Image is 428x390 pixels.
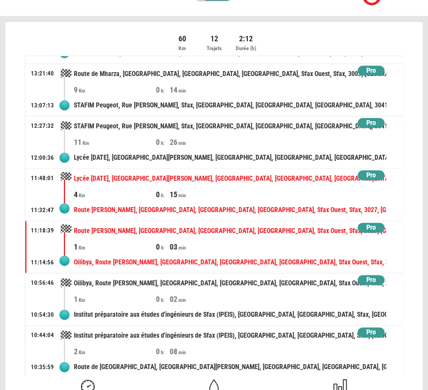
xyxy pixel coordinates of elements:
[156,189,170,200] div: 0
[31,279,54,288] div: 10:56:46
[156,84,170,95] div: 0
[170,346,252,357] div: 08
[74,252,386,273] div: Oilibya, Route [PERSON_NAME], [GEOGRAPHIC_DATA], [GEOGRAPHIC_DATA], [GEOGRAPHIC_DATA], Sfax Ouest...
[156,137,170,148] div: 0
[74,326,386,346] div: Institut préparatoire aux études d'ingénieurs de Sfax (IPEIS), [GEOGRAPHIC_DATA], [GEOGRAPHIC_DAT...
[74,241,156,252] div: 1
[156,294,170,305] div: 0
[357,170,384,181] div: Pro
[31,331,54,340] div: 10:44:04
[31,206,54,215] div: 11:32:47
[170,189,252,200] div: 15
[199,33,229,44] div: 12
[74,357,386,377] div: Route de [GEOGRAPHIC_DATA], [GEOGRAPHIC_DATA][PERSON_NAME], [GEOGRAPHIC_DATA], [GEOGRAPHIC_DATA],...
[74,189,156,200] div: 4
[231,33,261,44] div: 2:12
[170,84,252,95] div: 14
[74,116,386,137] div: STAFIM Peugeot, Rue [PERSON_NAME], Sfax, [GEOGRAPHIC_DATA], [GEOGRAPHIC_DATA], [GEOGRAPHIC_DATA],...
[31,258,54,267] div: 11:14:56
[31,122,54,131] div: 12:27:32
[156,346,170,357] div: 0
[74,64,386,84] div: Route de Mharza, [GEOGRAPHIC_DATA], [GEOGRAPHIC_DATA], [GEOGRAPHIC_DATA], Sfax Ouest, Sfax, 3003,...
[357,327,384,338] div: Pro
[31,174,54,183] div: 11:48:01
[31,311,54,319] div: 10:54:30
[31,226,54,235] div: 11:18:39
[167,44,197,53] div: Km
[74,148,386,168] div: Lycée [DATE], [GEOGRAPHIC_DATA][PERSON_NAME], [GEOGRAPHIC_DATA], [GEOGRAPHIC_DATA], [GEOGRAPHIC_D...
[74,200,386,220] div: Route [PERSON_NAME], [GEOGRAPHIC_DATA], [GEOGRAPHIC_DATA], [GEOGRAPHIC_DATA], Sfax Ouest, Sfax, 3...
[167,33,197,44] div: 60
[170,137,252,148] div: 26
[74,95,386,116] div: STAFIM Peugeot, Rue [PERSON_NAME], Sfax, [GEOGRAPHIC_DATA], [GEOGRAPHIC_DATA], [GEOGRAPHIC_DATA],...
[31,154,54,162] div: 12:00:36
[74,84,156,95] div: 9
[357,275,384,285] div: Pro
[199,44,229,53] div: Trajets
[74,221,386,241] div: Route [PERSON_NAME], [GEOGRAPHIC_DATA], [GEOGRAPHIC_DATA], [GEOGRAPHIC_DATA], Sfax Ouest, Sfax, 3...
[74,305,386,325] div: Institut préparatoire aux études d'ingénieurs de Sfax (IPEIS), [GEOGRAPHIC_DATA], [GEOGRAPHIC_DAT...
[357,66,384,76] div: Pro
[74,346,156,357] div: 2
[357,118,384,128] div: Pro
[74,137,156,148] div: 11
[74,169,386,189] div: Lycée [DATE], [GEOGRAPHIC_DATA][PERSON_NAME], [GEOGRAPHIC_DATA], [GEOGRAPHIC_DATA], [GEOGRAPHIC_D...
[231,44,261,53] div: Durée (h)
[74,273,386,294] div: Oilibya, Route [PERSON_NAME], [GEOGRAPHIC_DATA], [GEOGRAPHIC_DATA], [GEOGRAPHIC_DATA], Sfax Ouest...
[31,69,54,78] div: 13:21:40
[31,101,54,110] div: 13:07:13
[31,363,54,372] div: 10:35:59
[156,241,170,252] div: 0
[170,241,252,252] div: 03
[170,294,252,305] div: 02
[74,294,156,305] div: 1
[357,223,384,233] div: Pro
